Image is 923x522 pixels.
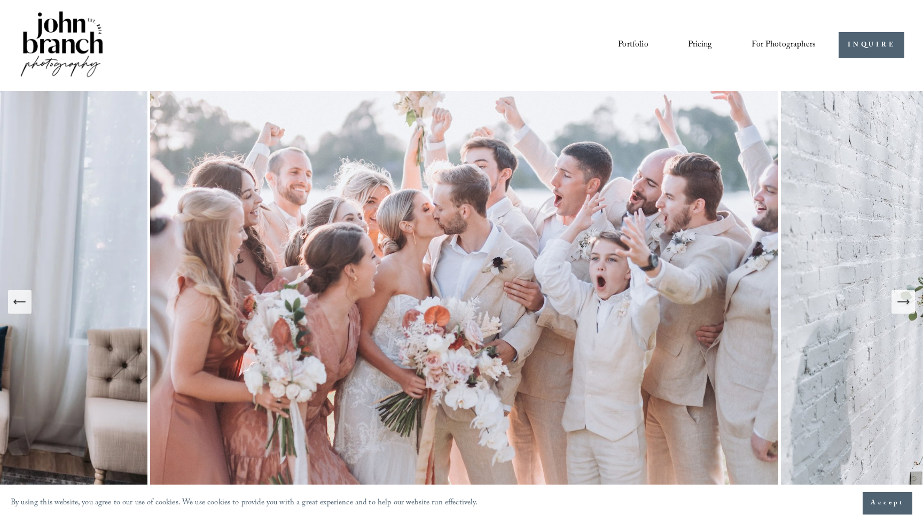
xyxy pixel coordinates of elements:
[891,290,915,314] button: Next Slide
[147,91,781,513] img: A wedding party celebrating outdoors, featuring a bride and groom kissing amidst cheering bridesm...
[618,36,648,54] a: Portfolio
[863,492,912,515] button: Accept
[8,290,32,314] button: Previous Slide
[752,37,816,53] span: For Photographers
[11,496,478,511] p: By using this website, you agree to our use of cookies. We use cookies to provide you with a grea...
[688,36,712,54] a: Pricing
[752,36,816,54] a: folder dropdown
[839,32,904,58] a: INQUIRE
[19,9,105,81] img: John Branch IV Photography
[871,498,904,509] span: Accept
